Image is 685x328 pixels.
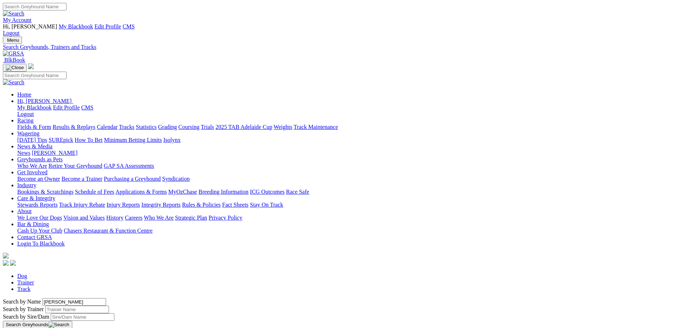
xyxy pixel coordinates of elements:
a: Purchasing a Greyhound [104,176,161,182]
input: Search by Trainer name [45,306,109,313]
label: Search by Trainer [3,306,44,312]
a: Results & Replays [52,124,95,130]
a: Edit Profile [95,23,121,30]
div: Industry [17,189,682,195]
div: News & Media [17,150,682,156]
a: News [17,150,30,156]
a: Contact GRSA [17,234,52,240]
a: Applications & Forms [115,189,167,195]
div: Greyhounds as Pets [17,163,682,169]
a: Trials [201,124,214,130]
a: Bookings & Scratchings [17,189,73,195]
img: logo-grsa-white.png [28,63,34,69]
label: Search by Name [3,298,41,305]
a: How To Bet [75,137,103,143]
a: Industry [17,182,36,188]
a: Login To Blackbook [17,241,65,247]
a: Cash Up Your Club [17,228,62,234]
a: Care & Integrity [17,195,55,201]
img: Close [6,65,24,71]
span: BlkBook [4,57,25,63]
div: Racing [17,124,682,130]
a: Calendar [97,124,118,130]
a: Rules & Policies [182,202,221,208]
span: Menu [7,37,19,43]
img: twitter.svg [10,260,16,266]
a: Schedule of Fees [75,189,114,195]
a: Chasers Restaurant & Function Centre [64,228,152,234]
a: Fact Sheets [222,202,248,208]
div: Bar & Dining [17,228,682,234]
a: Track Injury Rebate [59,202,105,208]
a: Track [17,286,31,292]
img: Search [3,10,24,17]
img: GRSA [3,50,24,57]
a: Injury Reports [106,202,140,208]
a: Grading [158,124,177,130]
a: Edit Profile [53,104,80,111]
a: Statistics [136,124,157,130]
a: Who We Are [144,215,174,221]
a: [DATE] Tips [17,137,47,143]
img: facebook.svg [3,260,9,266]
a: Greyhounds as Pets [17,156,63,162]
a: Retire Your Greyhound [49,163,102,169]
a: Track Maintenance [294,124,338,130]
a: History [106,215,123,221]
a: Vision and Values [63,215,105,221]
div: Wagering [17,137,682,143]
a: MyOzChase [168,189,197,195]
a: Become an Owner [17,176,60,182]
label: Search by Sire/Dam [3,314,49,320]
a: Tracks [119,124,134,130]
a: Hi, [PERSON_NAME] [17,98,73,104]
a: Weights [274,124,292,130]
a: My Blackbook [17,104,52,111]
a: Get Involved [17,169,47,175]
a: Home [17,91,31,98]
div: My Account [3,23,682,36]
input: Search [3,72,67,79]
a: Dog [17,273,27,279]
a: My Account [3,17,32,23]
a: Logout [17,111,34,117]
a: News & Media [17,143,52,149]
a: Syndication [162,176,189,182]
a: My Blackbook [59,23,93,30]
a: Integrity Reports [141,202,181,208]
a: Trainer [17,279,34,286]
span: Hi, [PERSON_NAME] [3,23,57,30]
a: Breeding Information [198,189,248,195]
a: Minimum Betting Limits [104,137,162,143]
a: Racing [17,117,33,123]
span: Hi, [PERSON_NAME] [17,98,72,104]
img: Search [49,322,69,328]
input: Search [3,3,67,10]
div: Care & Integrity [17,202,682,208]
img: Search [3,79,24,86]
a: Fields & Form [17,124,51,130]
div: About [17,215,682,221]
a: Wagering [17,130,40,136]
img: logo-grsa-white.png [3,253,9,259]
input: Search by Sire/Dam name [51,313,114,321]
a: Coursing [178,124,200,130]
div: Hi, [PERSON_NAME] [17,104,682,117]
a: CMS [123,23,135,30]
a: We Love Our Dogs [17,215,62,221]
button: Toggle navigation [3,64,27,72]
a: SUREpick [49,137,73,143]
a: Privacy Policy [209,215,242,221]
div: Get Involved [17,176,682,182]
a: [PERSON_NAME] [32,150,77,156]
button: Toggle navigation [3,36,22,44]
a: ICG Outcomes [250,189,284,195]
a: Strategic Plan [175,215,207,221]
a: Race Safe [286,189,309,195]
a: Who We Are [17,163,47,169]
a: Bar & Dining [17,221,49,227]
a: Search Greyhounds, Trainers and Tracks [3,44,682,50]
a: Isolynx [163,137,181,143]
a: 2025 TAB Adelaide Cup [215,124,272,130]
